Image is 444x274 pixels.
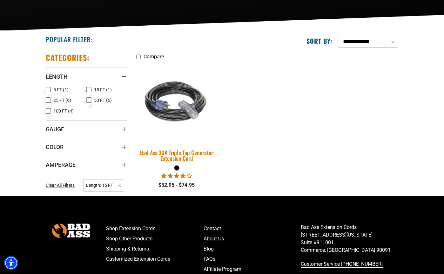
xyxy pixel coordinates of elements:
[46,182,77,189] a: Clear All Filters
[204,244,301,254] a: Blog
[132,62,221,143] img: black
[83,182,124,188] a: Length: 15 FT
[46,35,92,43] h2: Popular Filter:
[53,109,74,113] span: 100 FT (4)
[46,161,76,168] span: Amperage
[306,37,333,45] label: Sort by:
[106,244,204,254] a: Shipping & Returns
[52,224,90,238] img: Bad Ass Extension Cords
[204,224,301,234] a: Contact
[301,224,398,254] p: Bad Ass Extension Cords [STREET_ADDRESS][US_STATE] Suite #911001 Commerce, [GEOGRAPHIC_DATA] 90091
[46,156,127,173] summary: Amperage
[106,254,204,264] a: Customized Extension Cords
[136,181,217,189] div: $52.95 - $74.95
[94,98,112,102] span: 50 FT (6)
[46,68,127,85] summary: Length
[136,63,217,165] a: black Bad Ass 30A Triple Tap Generator Extension Cord
[301,259,398,269] a: call 833-674-1699
[204,234,301,244] a: About Us
[46,183,75,188] span: Clear All Filters
[4,256,18,270] div: Accessibility Menu
[53,88,69,92] span: 5 FT (1)
[46,120,127,138] summary: Gauge
[83,179,124,192] span: Length: 15 FT
[94,88,112,92] span: 15 FT (1)
[204,254,301,264] a: FAQs
[106,234,204,244] a: Shop Other Products
[46,138,127,156] summary: Color
[46,126,64,133] span: Gauge
[46,143,64,151] span: Color
[144,54,164,60] span: Compare
[106,224,204,234] a: Shop Extension Cords
[46,73,68,80] span: Length
[46,53,90,62] h2: Categories:
[136,150,217,161] div: Bad Ass 30A Triple Tap Generator Extension Cord
[53,98,71,102] span: 25 FT (6)
[161,173,192,179] span: 4.00 stars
